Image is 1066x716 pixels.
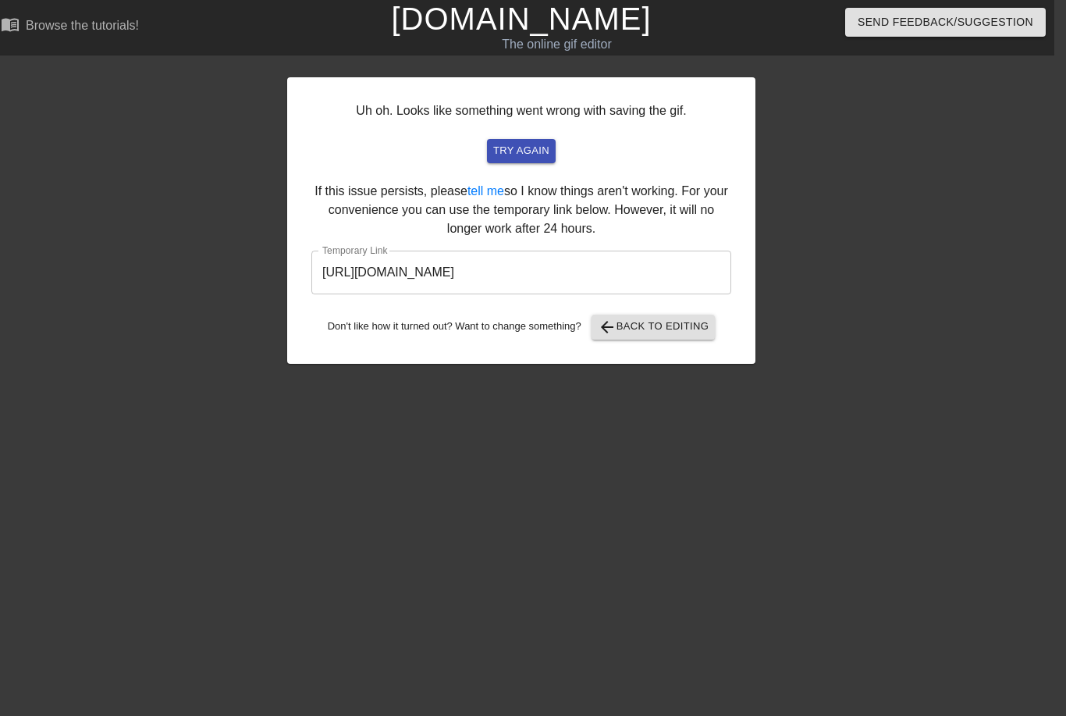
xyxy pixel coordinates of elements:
[391,2,651,36] a: [DOMAIN_NAME]
[858,12,1033,32] span: Send Feedback/Suggestion
[26,19,139,32] div: Browse the tutorials!
[598,318,617,337] span: arrow_back
[351,35,762,54] div: The online gif editor
[467,184,504,198] a: tell me
[287,77,755,364] div: Uh oh. Looks like something went wrong with saving the gif. If this issue persists, please so I k...
[311,251,731,294] input: bare
[311,315,731,340] div: Don't like how it turned out? Want to change something?
[487,139,556,163] button: try again
[1,15,139,39] a: Browse the tutorials!
[1,15,20,34] span: menu_book
[598,318,709,337] span: Back to Editing
[592,315,716,340] button: Back to Editing
[493,142,549,160] span: try again
[845,8,1046,37] button: Send Feedback/Suggestion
